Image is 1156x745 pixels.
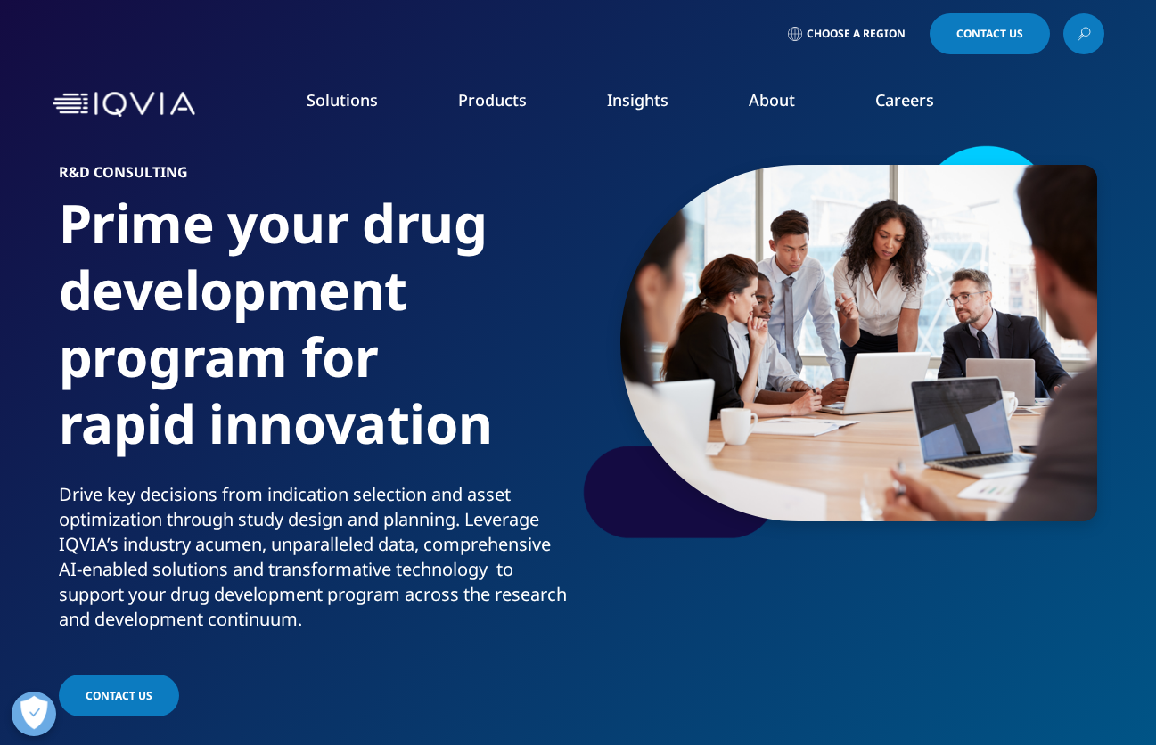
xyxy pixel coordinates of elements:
[749,89,795,111] a: About
[458,89,527,111] a: Products
[930,13,1050,54] a: Contact Us
[620,165,1097,521] img: 2143_team-meeting-around-table-in-office.png
[59,190,571,482] h1: Prime your drug development program for rapid innovation
[607,89,668,111] a: Insights
[59,482,571,643] p: Drive key decisions from indication selection and asset optimization through study design and pla...
[807,27,906,41] span: Choose a Region
[202,62,1104,146] nav: Primary
[53,92,195,118] img: IQVIA Healthcare Information Technology and Pharma Clinical Research Company
[59,675,179,716] a: Contact Us
[12,692,56,736] button: Open Preferences
[86,688,152,703] span: Contact Us
[956,29,1023,39] span: Contact Us
[875,89,934,111] a: Careers
[307,89,378,111] a: Solutions
[59,165,571,190] h6: R&D CONSULTING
